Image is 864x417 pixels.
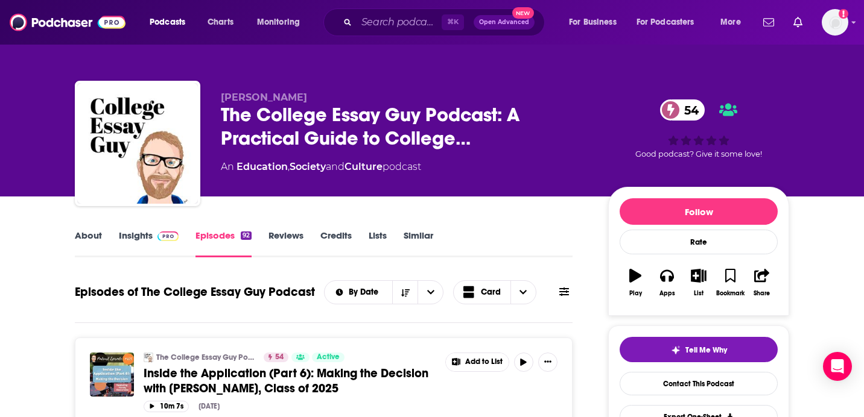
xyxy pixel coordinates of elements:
[442,14,464,30] span: ⌘ K
[637,14,694,31] span: For Podcasters
[141,13,201,32] button: open menu
[144,401,189,412] button: 10m 7s
[685,345,727,355] span: Tell Me Why
[320,230,352,257] a: Credits
[221,92,307,103] span: [PERSON_NAME]
[620,337,778,362] button: tell me why sparkleTell Me Why
[264,353,288,362] a: 54
[349,288,383,296] span: By Date
[720,14,741,31] span: More
[404,230,433,257] a: Similar
[119,230,179,257] a: InsightsPodchaser Pro
[275,351,284,363] span: 54
[635,149,762,158] span: Good podcast? Give it some love!
[326,161,345,172] span: and
[683,261,714,304] button: List
[479,19,529,25] span: Open Advanced
[221,160,421,174] div: An podcast
[75,284,315,299] h1: Episodes of The College Essay Guy Podcast
[754,290,770,297] div: Share
[620,372,778,395] a: Contact This Podcast
[345,161,383,172] a: Culture
[758,12,779,33] a: Show notifications dropdown
[200,13,241,32] a: Charts
[716,290,745,297] div: Bookmark
[288,161,290,172] span: ,
[249,13,316,32] button: open menu
[538,353,557,372] button: Show More Button
[257,14,300,31] span: Monitoring
[446,353,509,371] button: Show More Button
[822,9,848,36] img: User Profile
[481,288,501,296] span: Card
[569,14,617,31] span: For Business
[290,161,326,172] a: Society
[418,281,443,304] button: open menu
[659,290,675,297] div: Apps
[714,261,746,304] button: Bookmark
[839,9,848,19] svg: Add a profile image
[608,92,789,166] div: 54Good podcast? Give it some love!
[312,353,345,362] a: Active
[712,13,756,32] button: open menu
[324,280,444,304] h2: Choose List sort
[317,351,340,363] span: Active
[822,9,848,36] button: Show profile menu
[150,14,185,31] span: Podcasts
[746,261,778,304] button: Share
[10,11,125,34] img: Podchaser - Follow, Share and Rate Podcasts
[241,231,252,240] div: 92
[651,261,682,304] button: Apps
[629,13,712,32] button: open menu
[620,198,778,225] button: Follow
[823,352,852,381] div: Open Intercom Messenger
[694,290,704,297] div: List
[237,161,288,172] a: Education
[671,345,681,355] img: tell me why sparkle
[199,402,220,410] div: [DATE]
[392,281,418,304] button: Sort Direction
[144,366,437,396] a: Inside the Application (Part 6): Making the Decision with [PERSON_NAME], Class of 2025
[156,353,256,362] a: The College Essay Guy Podcast: A Practical Guide to College Admissions
[75,230,102,257] a: About
[268,230,303,257] a: Reviews
[144,366,428,396] span: Inside the Application (Part 6): Making the Decision with [PERSON_NAME], Class of 2025
[620,230,778,254] div: Rate
[453,280,536,304] button: Choose View
[195,230,252,257] a: Episodes92
[157,231,179,241] img: Podchaser Pro
[325,288,393,296] button: open menu
[512,7,534,19] span: New
[369,230,387,257] a: Lists
[465,357,503,366] span: Add to List
[789,12,807,33] a: Show notifications dropdown
[144,353,153,362] img: The College Essay Guy Podcast: A Practical Guide to College Admissions
[660,99,705,121] a: 54
[620,261,651,304] button: Play
[335,8,556,36] div: Search podcasts, credits, & more...
[629,290,642,297] div: Play
[822,9,848,36] span: Logged in as jciarczynski
[208,14,233,31] span: Charts
[672,99,705,121] span: 54
[357,13,442,32] input: Search podcasts, credits, & more...
[90,353,134,397] img: Inside the Application (Part 6): Making the Decision with Cassidy, Class of 2025
[77,83,198,204] img: The College Essay Guy Podcast: A Practical Guide to College Admissions
[474,15,535,30] button: Open AdvancedNew
[561,13,632,32] button: open menu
